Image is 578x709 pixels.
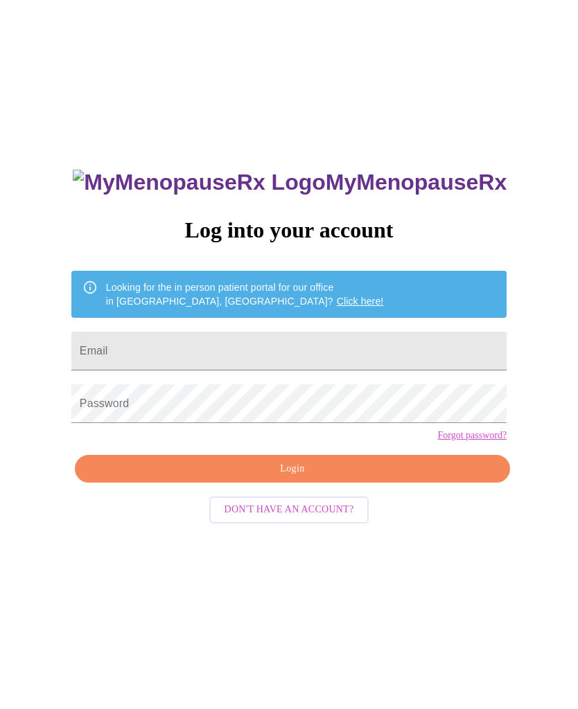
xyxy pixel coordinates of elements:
div: Looking for the in person patient portal for our office in [GEOGRAPHIC_DATA], [GEOGRAPHIC_DATA]? [106,275,384,314]
span: Don't have an account? [225,501,354,519]
a: Forgot password? [437,430,507,441]
h3: MyMenopauseRx [73,170,507,195]
button: Login [75,455,510,483]
a: Don't have an account? [206,503,373,514]
a: Click here! [337,296,384,307]
span: Login [91,460,494,478]
h3: Log into your account [71,217,507,243]
button: Don't have an account? [209,496,369,523]
img: MyMenopauseRx Logo [73,170,325,195]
